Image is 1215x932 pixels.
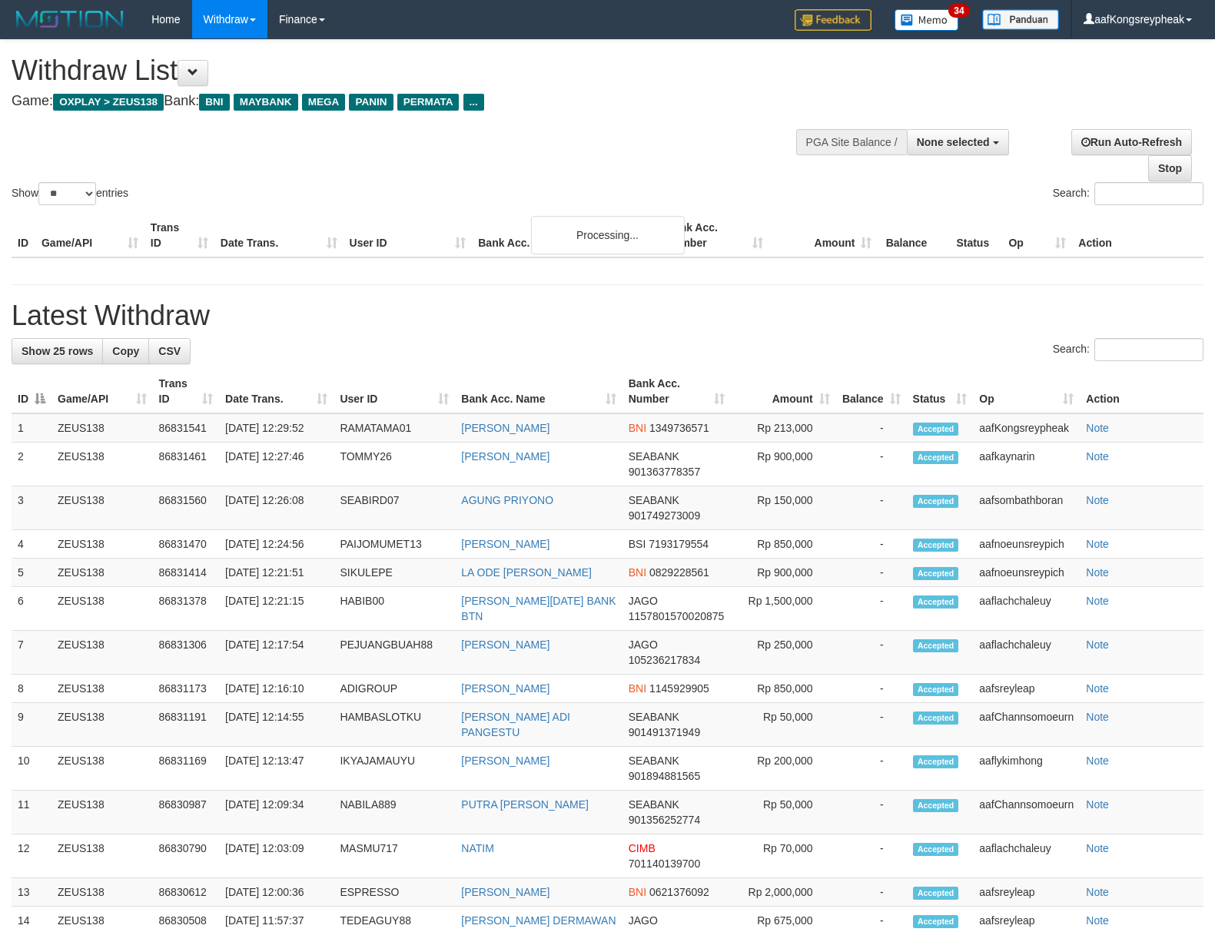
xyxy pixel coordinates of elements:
th: Amount: activate to sort column ascending [731,370,836,413]
a: Note [1086,566,1109,579]
span: SEABANK [629,798,679,811]
td: Rp 250,000 [731,631,836,675]
span: CIMB [629,842,656,854]
input: Search: [1094,338,1203,361]
td: 13 [12,878,51,907]
a: [PERSON_NAME][DATE] BANK BTN [461,595,616,622]
span: MAYBANK [234,94,298,111]
td: - [836,486,907,530]
td: [DATE] 12:13:47 [219,747,334,791]
span: Accepted [913,567,959,580]
th: Balance: activate to sort column ascending [836,370,907,413]
th: Trans ID: activate to sort column ascending [153,370,220,413]
a: [PERSON_NAME] [461,886,549,898]
img: MOTION_logo.png [12,8,128,31]
span: OXPLAY > ZEUS138 [53,94,164,111]
a: Note [1086,638,1109,651]
td: 6 [12,587,51,631]
td: [DATE] 12:09:34 [219,791,334,834]
td: Rp 1,500,000 [731,587,836,631]
th: Trans ID [144,214,214,257]
td: 10 [12,747,51,791]
a: Note [1086,755,1109,767]
td: ZEUS138 [51,675,153,703]
td: MASMU717 [334,834,455,878]
td: aafChannsomoeurn [973,703,1080,747]
a: Copy [102,338,149,364]
a: NATIM [461,842,494,854]
td: HAMBASLOTKU [334,703,455,747]
td: ZEUS138 [51,559,153,587]
th: Date Trans.: activate to sort column ascending [219,370,334,413]
span: CSV [158,345,181,357]
td: SIKULEPE [334,559,455,587]
a: [PERSON_NAME] [461,422,549,434]
span: Copy 901363778357 to clipboard [629,466,700,478]
td: - [836,834,907,878]
td: - [836,587,907,631]
td: ADIGROUP [334,675,455,703]
td: 4 [12,530,51,559]
th: Date Trans. [214,214,344,257]
h1: Latest Withdraw [12,300,1203,331]
span: Copy 0621376092 to clipboard [649,886,709,898]
td: ZEUS138 [51,443,153,486]
td: IKYAJAMAUYU [334,747,455,791]
td: 1 [12,413,51,443]
td: [DATE] 12:00:36 [219,878,334,907]
td: - [836,413,907,443]
td: 86831169 [153,747,220,791]
span: Copy 901894881565 to clipboard [629,770,700,782]
input: Search: [1094,182,1203,205]
th: Bank Acc. Number: activate to sort column ascending [622,370,731,413]
img: panduan.png [982,9,1059,30]
a: PUTRA [PERSON_NAME] [461,798,589,811]
td: Rp 850,000 [731,675,836,703]
a: Note [1086,682,1109,695]
td: 86831191 [153,703,220,747]
th: Amount [769,214,878,257]
th: ID: activate to sort column descending [12,370,51,413]
span: PANIN [349,94,393,111]
td: - [836,675,907,703]
td: SEABIRD07 [334,486,455,530]
td: 9 [12,703,51,747]
td: 86831414 [153,559,220,587]
td: ZEUS138 [51,878,153,907]
td: aafsreyleap [973,878,1080,907]
th: Status: activate to sort column ascending [907,370,974,413]
span: Copy 7193179554 to clipboard [649,538,709,550]
a: [PERSON_NAME] DERMAWAN [461,914,616,927]
span: BNI [629,886,646,898]
span: Accepted [913,639,959,652]
span: SEABANK [629,450,679,463]
a: Show 25 rows [12,338,103,364]
th: Balance [878,214,950,257]
a: Note [1086,494,1109,506]
td: ESPRESSO [334,878,455,907]
a: [PERSON_NAME] [461,755,549,767]
a: Stop [1148,155,1192,181]
td: 86831378 [153,587,220,631]
td: PAIJOMUMET13 [334,530,455,559]
td: ZEUS138 [51,413,153,443]
td: ZEUS138 [51,587,153,631]
span: Copy 901491371949 to clipboard [629,726,700,738]
span: Copy 0829228561 to clipboard [649,566,709,579]
td: - [836,747,907,791]
td: aaflachchaleuy [973,834,1080,878]
th: Status [950,214,1002,257]
td: aafkaynarin [973,443,1080,486]
th: Bank Acc. Number [660,214,769,257]
td: - [836,878,907,907]
span: Accepted [913,755,959,768]
td: - [836,791,907,834]
span: Copy 1145929905 to clipboard [649,682,709,695]
td: ZEUS138 [51,631,153,675]
a: Note [1086,842,1109,854]
h4: Game: Bank: [12,94,795,109]
a: Note [1086,798,1109,811]
a: Note [1086,886,1109,898]
span: Copy 1157801570020875 to clipboard [629,610,725,622]
td: [DATE] 12:03:09 [219,834,334,878]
